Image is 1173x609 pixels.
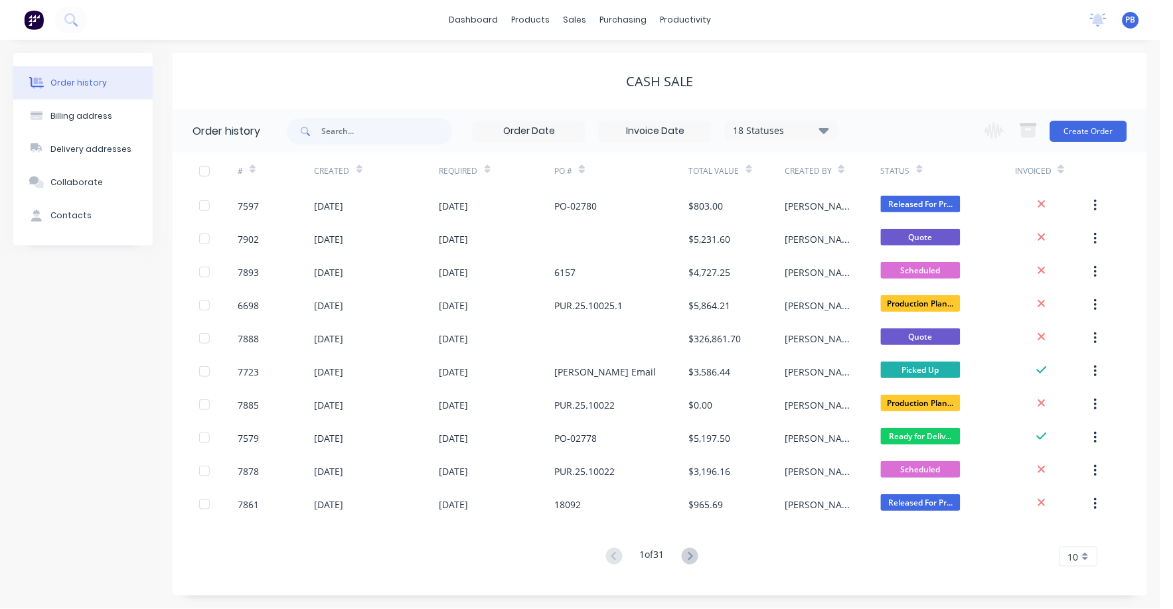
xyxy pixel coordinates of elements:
[315,398,344,412] div: [DATE]
[554,498,581,511] div: 18092
[785,365,854,379] div: [PERSON_NAME]
[554,398,615,412] div: PUR.25.10022
[881,428,961,444] span: Ready for Deliv...
[315,464,344,478] div: [DATE]
[689,332,742,346] div: $326,861.70
[238,153,315,189] div: #
[689,199,724,213] div: $803.00
[439,332,469,346] div: [DATE]
[439,153,555,189] div: Required
[689,398,713,412] div: $0.00
[439,464,469,478] div: [DATE]
[439,299,469,312] div: [DATE]
[785,265,854,279] div: [PERSON_NAME]
[1015,153,1092,189] div: Invoiced
[238,431,259,445] div: 7579
[315,498,344,511] div: [DATE]
[1068,550,1079,564] span: 10
[881,153,1015,189] div: Status
[13,133,153,166] button: Delivery addresses
[881,395,961,411] span: Production Plan...
[193,123,260,139] div: Order history
[1126,14,1136,26] span: PB
[881,262,961,279] span: Scheduled
[439,199,469,213] div: [DATE]
[1050,121,1127,142] button: Create Order
[689,153,785,189] div: Total Value
[505,10,557,30] div: products
[238,365,259,379] div: 7723
[881,229,961,245] span: Quote
[554,431,597,445] div: PO-02778
[50,210,92,222] div: Contacts
[554,199,597,213] div: PO-02780
[785,153,881,189] div: Created By
[881,461,961,478] span: Scheduled
[13,100,153,133] button: Billing address
[439,232,469,246] div: [DATE]
[599,121,711,141] input: Invoice Date
[238,464,259,478] div: 7878
[1015,165,1052,177] div: Invoiced
[689,299,731,312] div: $5,864.21
[689,232,731,246] div: $5,231.60
[321,118,453,145] input: Search...
[50,110,112,122] div: Billing address
[50,176,103,188] div: Collaborate
[726,123,837,138] div: 18 Statuses
[315,232,344,246] div: [DATE]
[439,398,469,412] div: [DATE]
[881,196,961,212] span: Released For Pr...
[881,362,961,378] span: Picked Up
[554,265,576,279] div: 6157
[881,494,961,511] span: Released For Pr...
[315,153,439,189] div: Created
[13,66,153,100] button: Order history
[315,165,350,177] div: Created
[315,299,344,312] div: [DATE]
[50,143,131,155] div: Delivery addresses
[640,547,665,567] div: 1 of 31
[554,165,572,177] div: PO #
[654,10,718,30] div: productivity
[785,464,854,478] div: [PERSON_NAME]
[689,464,731,478] div: $3,196.16
[689,431,731,445] div: $5,197.50
[238,498,259,511] div: 7861
[315,332,344,346] div: [DATE]
[785,431,854,445] div: [PERSON_NAME]
[554,299,623,312] div: PUR.25.10025.1
[473,121,585,141] input: Order Date
[881,165,910,177] div: Status
[785,199,854,213] div: [PERSON_NAME]
[554,464,615,478] div: PUR.25.10022
[439,431,469,445] div: [DATE]
[881,295,961,312] span: Production Plan...
[785,299,854,312] div: [PERSON_NAME]
[439,365,469,379] div: [DATE]
[315,431,344,445] div: [DATE]
[593,10,654,30] div: purchasing
[626,74,694,90] div: Cash Sale
[13,166,153,199] button: Collaborate
[13,199,153,232] button: Contacts
[557,10,593,30] div: sales
[881,328,961,345] span: Quote
[24,10,44,30] img: Factory
[238,265,259,279] div: 7893
[785,332,854,346] div: [PERSON_NAME]
[785,498,854,511] div: [PERSON_NAME]
[443,10,505,30] a: dashboard
[439,498,469,511] div: [DATE]
[439,265,469,279] div: [DATE]
[238,165,243,177] div: #
[315,199,344,213] div: [DATE]
[50,77,107,89] div: Order history
[785,398,854,412] div: [PERSON_NAME]
[689,165,740,177] div: Total Value
[439,165,478,177] div: Required
[238,299,259,312] div: 6698
[689,365,731,379] div: $3,586.44
[238,199,259,213] div: 7597
[689,498,724,511] div: $965.69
